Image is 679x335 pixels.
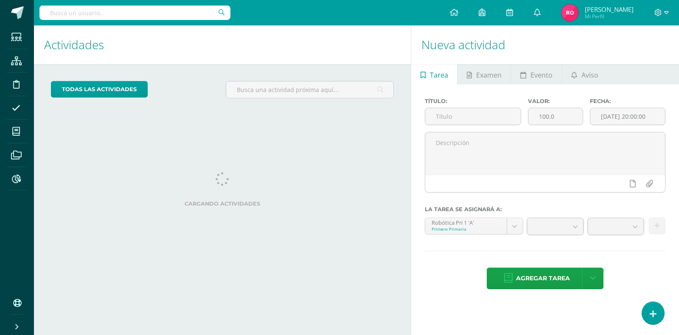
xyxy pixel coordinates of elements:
[561,4,578,21] img: 9ed3ab4ddce8f95826e4430dc4482ce6.png
[51,201,394,207] label: Cargando actividades
[430,65,448,85] span: Tarea
[530,65,553,85] span: Evento
[432,226,500,232] div: Primero Primaria
[425,98,521,104] label: Título:
[590,98,665,104] label: Fecha:
[590,108,665,125] input: Fecha de entrega
[585,5,634,14] span: [PERSON_NAME]
[581,65,598,85] span: Aviso
[457,64,511,84] a: Examen
[425,218,523,234] a: RobótIca Pri 1 'A'Primero Primaria
[585,13,634,20] span: Mi Perfil
[528,108,583,125] input: Puntos máximos
[44,25,401,64] h1: Actividades
[425,108,521,125] input: Título
[562,64,608,84] a: Aviso
[226,81,393,98] input: Busca una actividad próxima aquí...
[411,64,457,84] a: Tarea
[432,218,500,226] div: RobótIca Pri 1 'A'
[511,64,561,84] a: Evento
[516,268,570,289] span: Agregar tarea
[421,25,669,64] h1: Nueva actividad
[528,98,583,104] label: Valor:
[476,65,502,85] span: Examen
[39,6,230,20] input: Busca un usuario...
[51,81,148,98] a: todas las Actividades
[425,206,665,212] label: La tarea se asignará a:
